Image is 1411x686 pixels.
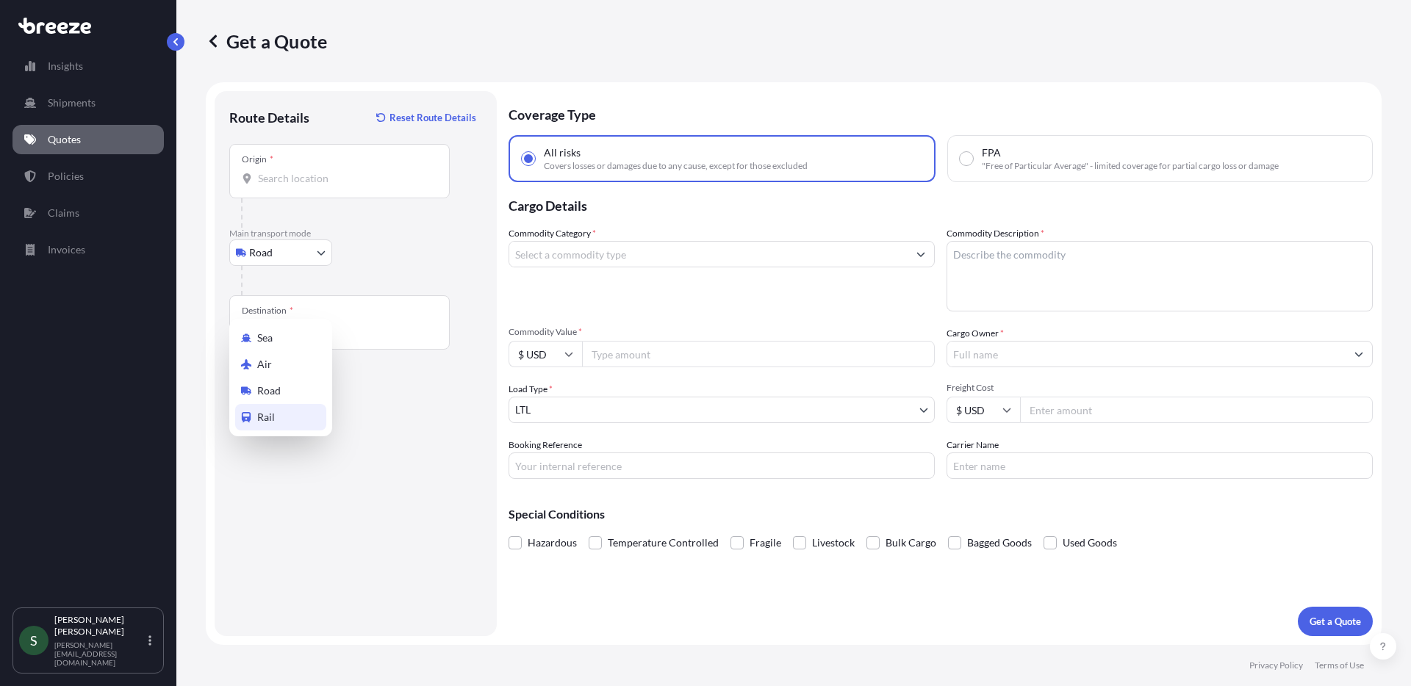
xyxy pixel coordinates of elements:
[1310,614,1361,629] p: Get a Quote
[947,452,1373,479] input: Enter name
[982,145,1001,160] span: FPA
[544,160,808,172] span: Covers losses or damages due to any cause, except for those excluded
[509,508,1373,520] p: Special Conditions
[544,145,581,160] span: All risks
[206,29,327,53] p: Get a Quote
[258,322,431,337] input: Destination
[509,182,1373,226] p: Cargo Details
[229,228,482,239] p: Main transport mode
[229,239,332,266] button: Select transport
[12,88,164,118] a: Shipments
[257,331,273,345] span: Sea
[509,226,596,241] label: Commodity Category
[369,106,482,129] button: Reset Route Details
[12,125,164,154] a: Quotes
[886,532,936,554] span: Bulk Cargo
[1020,397,1373,423] input: Enter amount
[967,532,1032,554] span: Bagged Goods
[947,326,1004,341] label: Cargo Owner
[12,235,164,264] a: Invoices
[947,226,1044,241] label: Commodity Description
[257,383,281,398] span: Road
[48,132,81,147] p: Quotes
[960,152,973,165] input: FPA"Free of Particular Average" - limited coverage for partial cargo loss or damage
[1298,607,1373,636] button: Get a Quote
[509,382,553,397] span: Load Type
[522,152,535,165] input: All risksCovers losses or damages due to any cause, except for those excluded
[947,341,1346,367] input: Full name
[509,438,582,452] label: Booking Reference
[982,160,1279,172] span: "Free of Particular Average" - limited coverage for partial cargo loss or damage
[48,206,79,220] p: Claims
[509,91,1373,135] p: Coverage Type
[812,532,855,554] span: Livestock
[947,438,999,452] label: Carrier Name
[48,95,96,110] p: Shipments
[30,633,37,648] span: S
[48,242,85,257] p: Invoices
[229,109,309,126] p: Route Details
[389,110,476,125] p: Reset Route Details
[242,154,273,165] div: Origin
[515,402,531,417] span: LTL
[12,51,164,81] a: Insights
[54,614,146,638] p: [PERSON_NAME] [PERSON_NAME]
[48,59,83,73] p: Insights
[1249,660,1303,671] a: Privacy Policy
[12,162,164,191] a: Policies
[48,169,84,184] p: Policies
[54,640,146,667] p: [PERSON_NAME][EMAIL_ADDRESS][DOMAIN_NAME]
[582,341,935,367] input: Type amount
[509,452,935,479] input: Your internal reference
[947,382,1373,394] span: Freight Cost
[258,171,431,186] input: Origin
[908,241,934,267] button: Show suggestions
[608,532,719,554] span: Temperature Controlled
[1346,341,1372,367] button: Show suggestions
[257,357,272,372] span: Air
[229,319,332,436] div: Select transport
[509,397,935,423] button: LTL
[528,532,577,554] span: Hazardous
[509,326,935,338] span: Commodity Value
[750,532,781,554] span: Fragile
[242,305,293,317] div: Destination
[249,245,273,260] span: Road
[257,410,275,425] span: Rail
[1063,532,1117,554] span: Used Goods
[12,198,164,228] a: Claims
[1315,660,1364,671] a: Terms of Use
[509,241,908,267] input: Select a commodity type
